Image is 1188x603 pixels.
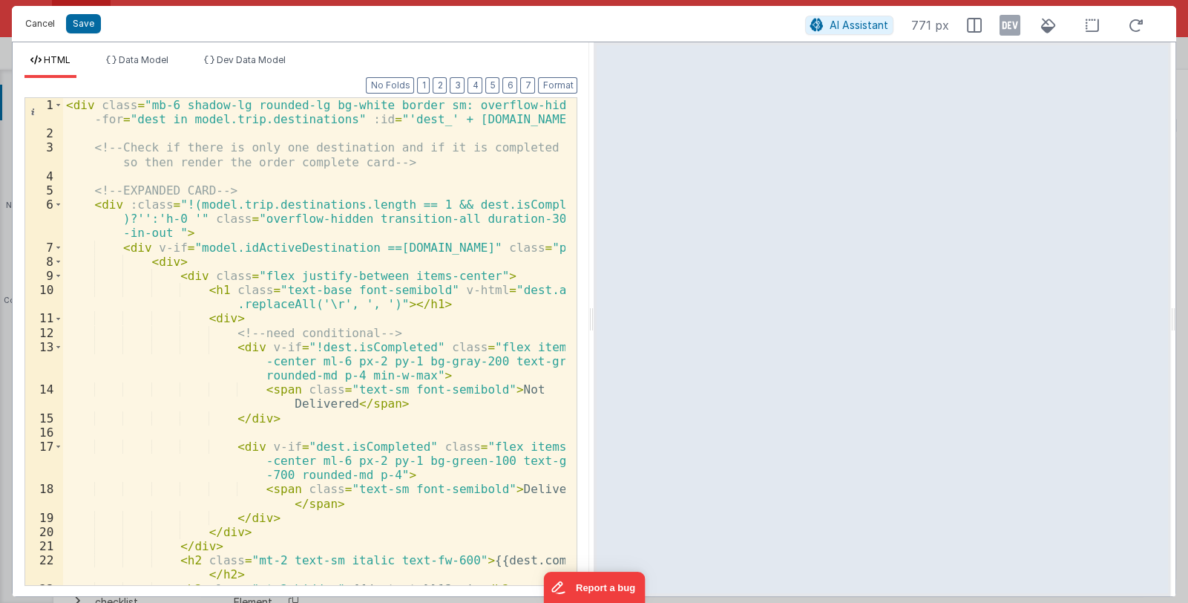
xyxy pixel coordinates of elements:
button: 3 [450,77,465,94]
div: 2 [25,126,63,140]
div: 17 [25,440,63,483]
span: HTML [44,54,70,65]
button: 6 [502,77,517,94]
div: 18 [25,482,63,510]
div: 15 [25,411,63,426]
div: 3 [25,140,63,169]
div: 9 [25,269,63,283]
button: 4 [467,77,482,94]
button: 1 [417,77,430,94]
div: 23 [25,582,63,596]
div: 10 [25,283,63,311]
button: Cancel [18,13,62,34]
span: AI Assistant [830,19,888,31]
div: 5 [25,183,63,198]
button: 7 [520,77,535,94]
div: 16 [25,426,63,440]
div: 21 [25,539,63,553]
span: Dev Data Model [217,54,286,65]
div: 14 [25,382,63,411]
div: 12 [25,326,63,340]
button: Format [538,77,577,94]
div: 11 [25,311,63,325]
span: Data Model [119,54,168,65]
div: 7 [25,241,63,255]
button: AI Assistant [805,16,893,35]
div: 1 [25,98,63,126]
iframe: Marker.io feedback button [543,572,645,603]
div: 8 [25,255,63,269]
div: 19 [25,511,63,525]
div: 4 [25,169,63,183]
button: 2 [433,77,447,94]
button: No Folds [366,77,414,94]
div: 13 [25,340,63,383]
div: 20 [25,525,63,539]
div: 22 [25,553,63,581]
button: 5 [485,77,499,94]
button: Save [66,14,101,33]
div: 6 [25,198,63,241]
span: 771 px [911,16,949,34]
